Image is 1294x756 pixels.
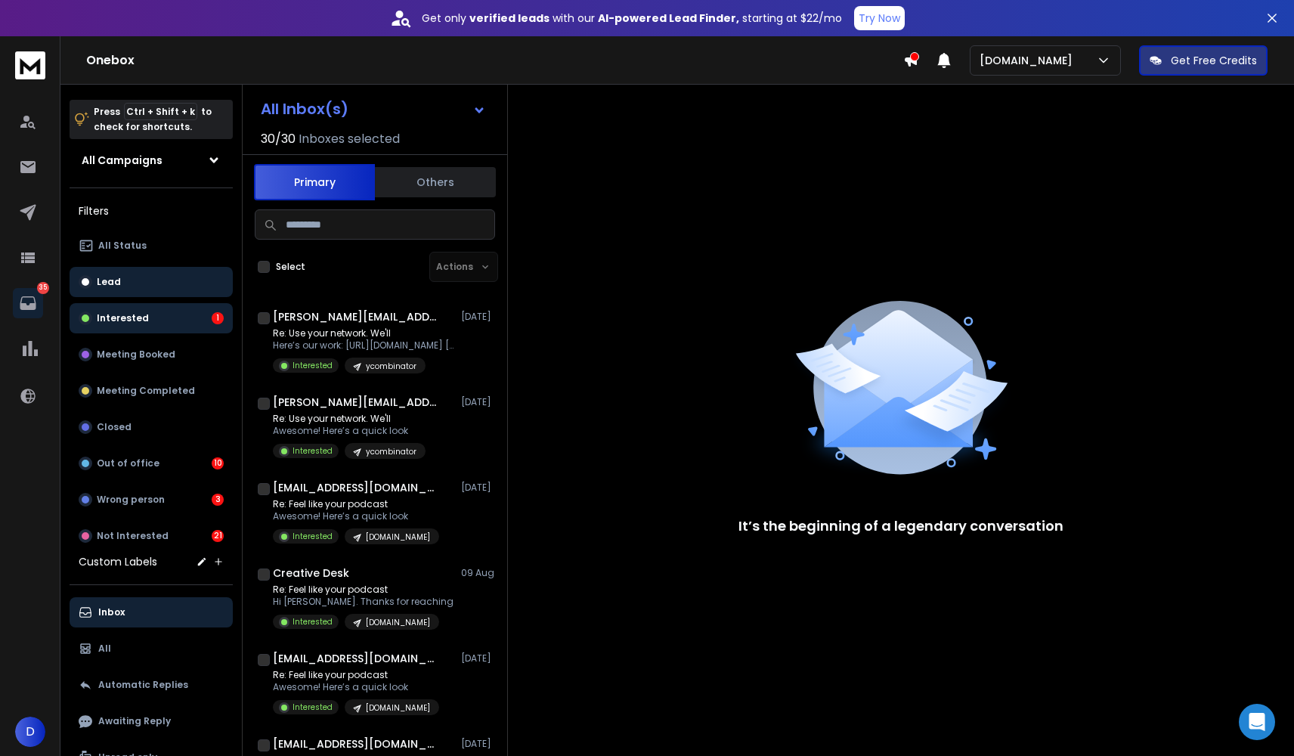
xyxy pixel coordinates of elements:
[273,425,426,437] p: Awesome! Here’s a quick look
[422,11,842,26] p: Get only with our starting at $22/mo
[366,531,430,543] p: [DOMAIN_NAME]
[276,261,305,273] label: Select
[273,651,439,666] h1: [EMAIL_ADDRESS][DOMAIN_NAME]
[273,480,439,495] h1: [EMAIL_ADDRESS][DOMAIN_NAME]
[98,715,171,727] p: Awaiting Reply
[598,11,739,26] strong: AI-powered Lead Finder,
[97,421,132,433] p: Closed
[98,679,188,691] p: Automatic Replies
[15,717,45,747] button: D
[261,101,348,116] h1: All Inbox(s)
[86,51,903,70] h1: Onebox
[70,376,233,406] button: Meeting Completed
[293,616,333,627] p: Interested
[97,385,195,397] p: Meeting Completed
[70,303,233,333] button: Interested1
[13,288,43,318] a: 35
[70,145,233,175] button: All Campaigns
[273,510,439,522] p: Awesome! Here’s a quick look
[15,51,45,79] img: logo
[212,530,224,542] div: 21
[1171,53,1257,68] p: Get Free Credits
[273,327,454,339] p: Re: Use your network. We'll
[461,396,495,408] p: [DATE]
[273,309,439,324] h1: [PERSON_NAME][EMAIL_ADDRESS]
[293,360,333,371] p: Interested
[70,448,233,479] button: Out of office10
[293,445,333,457] p: Interested
[859,11,900,26] p: Try Now
[212,494,224,506] div: 3
[299,130,400,148] h3: Inboxes selected
[273,413,426,425] p: Re: Use your network. We'll
[375,166,496,199] button: Others
[980,53,1079,68] p: [DOMAIN_NAME]
[273,736,439,751] h1: [EMAIL_ADDRESS][DOMAIN_NAME]
[461,311,495,323] p: [DATE]
[293,702,333,713] p: Interested
[469,11,549,26] strong: verified leads
[273,584,454,596] p: Re: Feel like your podcast
[70,706,233,736] button: Awaiting Reply
[70,231,233,261] button: All Status
[461,738,495,750] p: [DATE]
[98,643,111,655] p: All
[261,130,296,148] span: 30 / 30
[461,652,495,665] p: [DATE]
[273,339,454,352] p: Here’s our work: [URL][DOMAIN_NAME] [[URL][DOMAIN_NAME]] If you
[97,312,149,324] p: Interested
[94,104,212,135] p: Press to check for shortcuts.
[70,634,233,664] button: All
[70,597,233,627] button: Inbox
[37,282,49,294] p: 35
[82,153,163,168] h1: All Campaigns
[70,670,233,700] button: Automatic Replies
[1239,704,1275,740] div: Open Intercom Messenger
[273,498,439,510] p: Re: Feel like your podcast
[273,395,439,410] h1: [PERSON_NAME][EMAIL_ADDRESS][PERSON_NAME]
[366,702,430,714] p: [DOMAIN_NAME]
[70,200,233,222] h3: Filters
[97,276,121,288] p: Lead
[98,606,125,618] p: Inbox
[738,516,1063,537] p: It’s the beginning of a legendary conversation
[79,554,157,569] h3: Custom Labels
[366,446,416,457] p: ycombinator
[854,6,905,30] button: Try Now
[273,596,454,608] p: Hi [PERSON_NAME]. Thanks for reaching
[293,531,333,542] p: Interested
[366,361,416,372] p: ycombinator
[70,267,233,297] button: Lead
[70,485,233,515] button: Wrong person3
[212,457,224,469] div: 10
[273,669,439,681] p: Re: Feel like your podcast
[461,482,495,494] p: [DATE]
[1139,45,1268,76] button: Get Free Credits
[461,567,495,579] p: 09 Aug
[273,565,349,581] h1: Creative Desk
[97,494,165,506] p: Wrong person
[70,412,233,442] button: Closed
[212,312,224,324] div: 1
[124,103,197,120] span: Ctrl + Shift + k
[249,94,498,124] button: All Inbox(s)
[273,681,439,693] p: Awesome! Here’s a quick look
[97,457,159,469] p: Out of office
[366,617,430,628] p: [DOMAIN_NAME]
[70,339,233,370] button: Meeting Booked
[254,164,375,200] button: Primary
[97,530,169,542] p: Not Interested
[70,521,233,551] button: Not Interested21
[98,240,147,252] p: All Status
[97,349,175,361] p: Meeting Booked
